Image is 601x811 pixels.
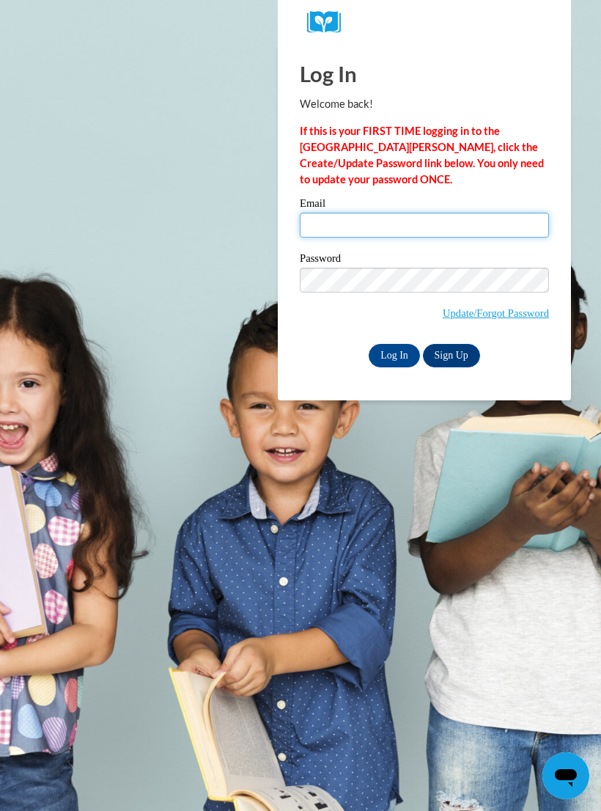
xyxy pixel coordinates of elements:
[542,752,589,799] iframe: Button to launch messaging window
[300,125,544,186] strong: If this is your FIRST TIME logging in to the [GEOGRAPHIC_DATA][PERSON_NAME], click the Create/Upd...
[300,198,549,213] label: Email
[423,344,480,367] a: Sign Up
[443,307,549,319] a: Update/Forgot Password
[307,11,351,34] img: Logo brand
[300,96,549,112] p: Welcome back!
[300,253,549,268] label: Password
[300,59,549,89] h1: Log In
[369,344,420,367] input: Log In
[307,11,542,34] a: COX Campus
